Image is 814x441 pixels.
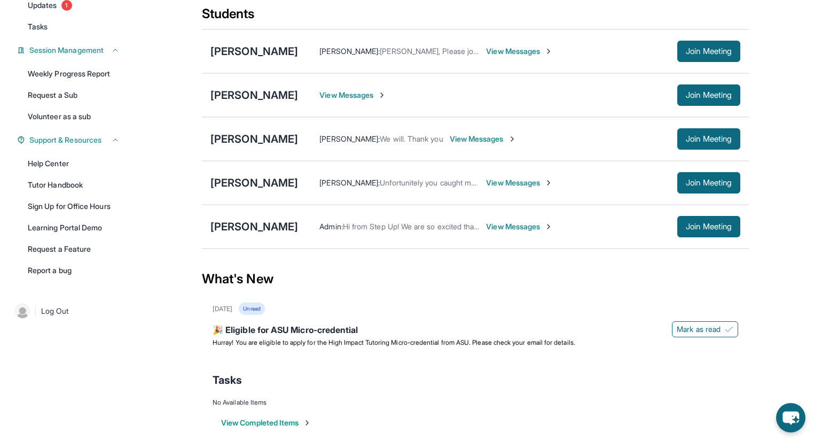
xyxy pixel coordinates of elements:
a: Tutor Handbook [21,175,126,195]
img: Mark as read [725,325,733,334]
span: Join Meeting [686,92,732,98]
span: View Messages [486,221,553,232]
span: Tasks [213,373,242,388]
img: Chevron-Right [544,47,553,56]
span: Support & Resources [29,135,101,145]
div: [PERSON_NAME] [210,175,298,190]
a: Help Center [21,154,126,173]
span: Join Meeting [686,136,732,142]
button: Join Meeting [677,216,740,237]
button: Join Meeting [677,41,740,62]
span: Join Meeting [686,48,732,55]
span: Hurray! You are eligible to apply for the High Impact Tutoring Micro-credential from ASU. Please ... [213,338,575,346]
button: Join Meeting [677,128,740,150]
button: Mark as read [672,321,738,337]
a: Report a bug [21,261,126,280]
div: Unread [239,303,264,315]
span: View Messages [319,90,386,100]
span: Join Meeting [686,223,732,230]
button: chat-button [776,403,805,432]
span: Admin : [319,222,342,231]
div: 🎉 Eligible for ASU Micro-credential [213,323,738,338]
span: Mark as read [677,324,721,335]
span: [PERSON_NAME] : [319,47,380,56]
a: Learning Portal Demo [21,218,126,237]
div: [PERSON_NAME] [210,44,298,59]
span: View Messages [450,134,516,144]
a: Volunteer as a sub [21,107,126,126]
img: Chevron-Right [544,179,553,187]
button: Join Meeting [677,172,740,194]
img: Chevron-Right [378,91,386,99]
a: |Log Out [11,299,126,323]
span: Join Meeting [686,180,732,186]
span: [PERSON_NAME] : [319,178,380,187]
span: View Messages [486,46,553,57]
button: View Completed Items [221,417,311,428]
button: Join Meeting [677,84,740,106]
a: Request a Feature [21,239,126,259]
a: Request a Sub [21,86,126,105]
a: Weekly Progress Report [21,64,126,83]
img: Chevron-Right [544,222,553,231]
a: Tasks [21,17,126,36]
span: Unfortunitely you caught me at a Dental appointment and as such I am not able to audio for next s... [380,178,753,187]
span: | [34,305,37,318]
span: Tasks [28,21,48,32]
img: Chevron-Right [508,135,516,143]
div: [PERSON_NAME] [210,219,298,234]
span: [PERSON_NAME] : [319,134,380,143]
div: [DATE] [213,305,232,313]
span: Session Management [29,45,104,56]
div: What's New [202,256,749,303]
button: Session Management [25,45,120,56]
span: Log Out [41,306,69,316]
img: user-img [15,304,30,319]
div: [PERSON_NAME] [210,131,298,146]
div: No Available Items [213,398,738,407]
span: [PERSON_NAME], Please join the session [380,47,520,56]
span: View Messages [486,177,553,188]
div: [PERSON_NAME] [210,88,298,103]
span: We will. Thank you [380,134,443,143]
button: Support & Resources [25,135,120,145]
a: Sign Up for Office Hours [21,197,126,216]
div: Students [202,5,749,29]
